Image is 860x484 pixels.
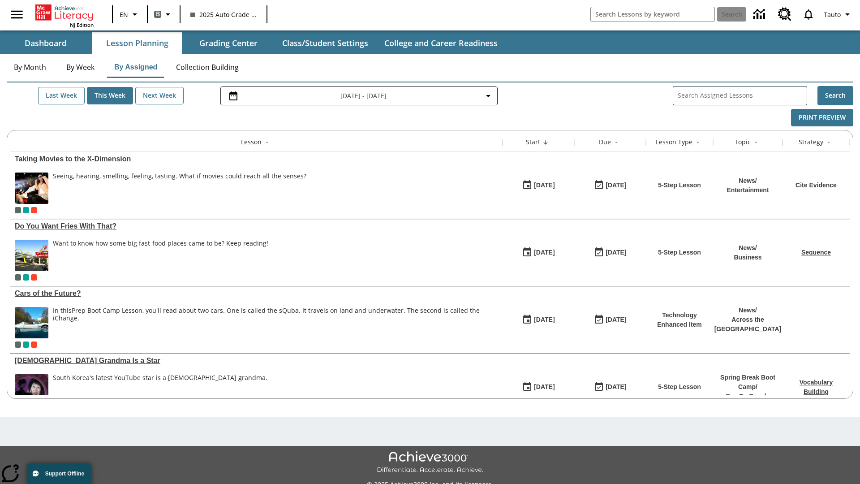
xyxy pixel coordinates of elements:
div: [DATE] [534,381,555,393]
a: Notifications [797,3,820,26]
p: News / [727,176,769,186]
div: Test 1 [31,341,37,348]
div: In this [53,307,498,322]
button: Last Week [38,87,85,104]
img: High-tech automobile treading water. [15,307,48,338]
div: Current Class [15,274,21,281]
div: [DATE] [606,314,626,325]
p: News / [734,243,761,253]
div: [DATE] [606,247,626,258]
p: Technology Enhanced Item [650,311,709,329]
div: Current Class [15,341,21,348]
button: 07/01/25: First time the lesson was available [519,311,558,328]
div: Due [599,138,611,147]
button: Dashboard [1,32,90,54]
button: Open side menu [4,1,30,28]
span: 2025 Auto Grade 1 B [190,10,257,19]
testabrev: Prep Boot Camp Lesson, you'll read about two cars. One is called the sQuba. It travels on land an... [53,306,480,322]
div: Current Class [15,207,21,213]
span: NJ Edition [70,22,94,28]
svg: Collapse Date Range Filter [483,91,494,101]
a: Home [35,4,94,22]
span: 2025 Auto Grade 1 A [23,274,29,281]
a: Taking Movies to the X-Dimension, Lessons [15,155,498,163]
a: Resource Center, Will open in new tab [773,2,797,26]
button: Lesson Planning [92,32,182,54]
button: By Month [7,56,53,78]
div: [DATE] [606,381,626,393]
a: Sequence [801,249,831,256]
div: Lesson [241,138,262,147]
p: 5-Step Lesson [658,382,701,392]
button: Search [817,86,853,105]
img: Panel in front of the seats sprays water mist to the happy audience at a 4DX-equipped theater. [15,173,48,204]
button: 07/20/26: Last day the lesson can be accessed [591,244,629,261]
span: B [156,9,160,20]
span: EN [120,10,128,19]
p: 5-Step Lesson [658,248,701,257]
a: Do You Want Fries With That?, Lessons [15,222,498,230]
button: Language: EN, Select a language [116,6,144,22]
button: Next Week [135,87,184,104]
button: Profile/Settings [820,6,856,22]
div: Strategy [799,138,823,147]
button: 08/18/25: First time the lesson was available [519,177,558,194]
button: Sort [540,137,551,148]
img: Achieve3000 Differentiate Accelerate Achieve [377,451,483,474]
div: Want to know how some big fast-food places came to be? Keep reading! [53,240,268,247]
div: Want to know how some big fast-food places came to be? Keep reading! [53,240,268,271]
div: Do You Want Fries With That? [15,222,498,230]
a: Vocabulary Building [800,379,833,395]
div: Seeing, hearing, smelling, feeling, tasting. What if movies could reach all the senses? [53,173,306,204]
p: Entertainment [727,186,769,195]
button: Boost Class color is gray green. Change class color [150,6,177,22]
div: Topic [735,138,751,147]
button: Sort [823,137,834,148]
div: Test 1 [31,207,37,213]
div: Taking Movies to the X-Dimension [15,155,498,163]
button: Grading Center [184,32,273,54]
button: Print Preview [791,109,853,126]
span: Support Offline [45,471,84,477]
button: 08/01/26: Last day the lesson can be accessed [591,311,629,328]
div: Test 1 [31,274,37,281]
div: 2025 Auto Grade 1 A [23,207,29,213]
span: Tauto [824,10,841,19]
button: By Week [58,56,103,78]
img: One of the first McDonald's stores, with the iconic red sign and golden arches. [15,240,48,271]
div: Cars of the Future? [15,290,498,298]
button: Select the date range menu item [224,91,494,101]
button: By Assigned [107,56,164,78]
div: 2025 Auto Grade 1 A [23,341,29,348]
div: [DATE] [606,180,626,191]
div: South Korea's latest YouTube star is a [DEMOGRAPHIC_DATA] grandma. [53,374,267,382]
button: Sort [611,137,622,148]
input: Search Assigned Lessons [678,89,807,102]
input: search field [591,7,714,22]
div: [DATE] [534,180,555,191]
div: [DATE] [534,247,555,258]
button: 03/14/25: First time the lesson was available [519,379,558,396]
p: News / [714,306,782,315]
button: This Week [87,87,133,104]
span: South Korea's latest YouTube star is a 70-year-old grandma. [53,374,267,406]
p: Business [734,253,761,262]
button: Sort [692,137,703,148]
a: Data Center [748,2,773,27]
button: Support Offline [27,463,91,484]
p: Across the [GEOGRAPHIC_DATA] [714,315,782,334]
div: [DATE] [534,314,555,325]
button: 03/14/26: Last day the lesson can be accessed [591,379,629,396]
button: 08/24/25: Last day the lesson can be accessed [591,177,629,194]
span: [DATE] - [DATE] [340,91,387,100]
button: Collection Building [169,56,246,78]
button: College and Career Readiness [377,32,505,54]
button: Sort [262,137,272,148]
